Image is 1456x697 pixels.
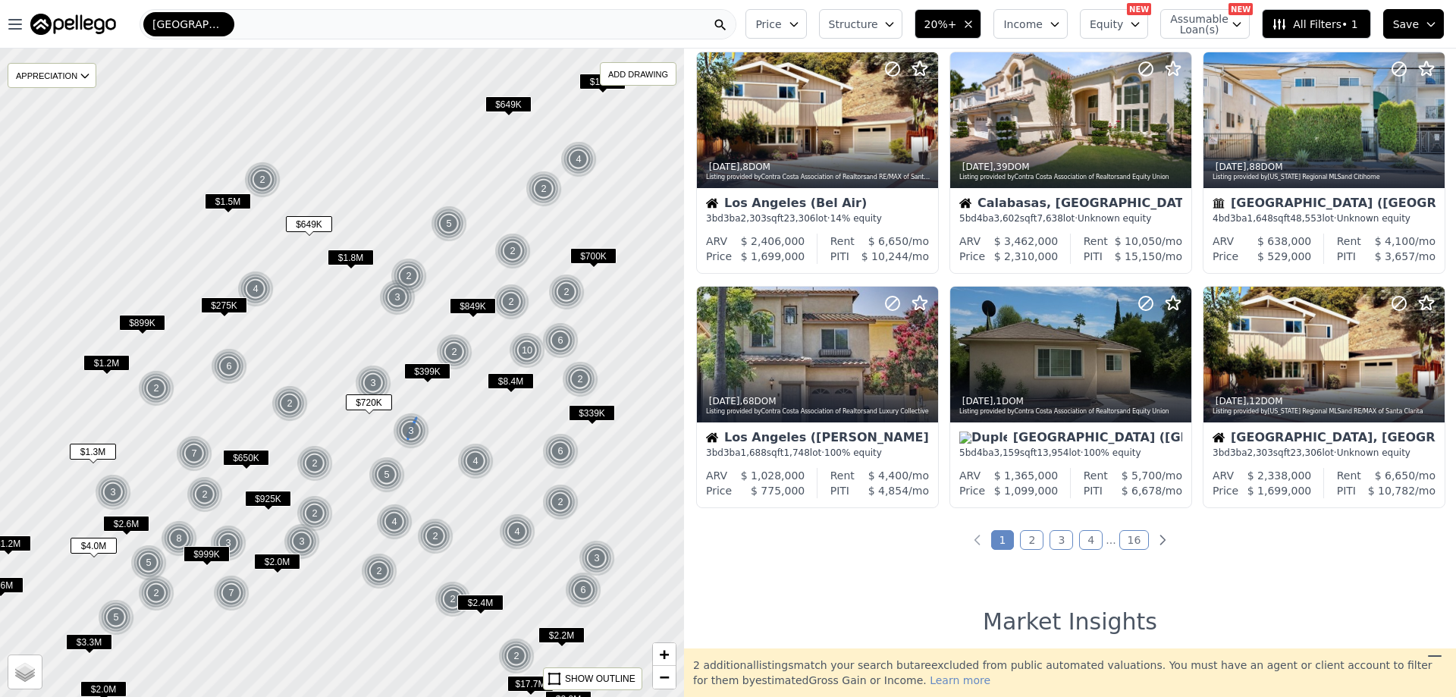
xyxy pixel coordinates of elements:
div: 3 bd 3 ba sqft lot · Unknown equity [1213,447,1436,459]
div: $849K [450,298,496,320]
span: $1.8M [328,250,374,265]
div: 6 [542,433,579,469]
time: 2025-09-24 11:06 [1216,162,1247,172]
a: Page 16 [1119,530,1150,550]
span: $ 3,462,000 [994,235,1059,247]
div: 2 [542,484,579,520]
img: House [706,197,718,209]
span: $ 4,100 [1375,235,1415,247]
img: g1.png [579,540,616,576]
div: Price [1213,483,1238,498]
img: g1.png [499,513,536,550]
span: 23,306 [1290,447,1322,458]
div: 3 [210,525,246,561]
div: 5 [98,599,134,636]
a: Next page [1155,532,1170,548]
span: $2.0M [254,554,300,570]
span: $ 529,000 [1257,250,1311,262]
a: Layers [8,655,42,689]
div: Los Angeles ([PERSON_NAME]) [706,432,929,447]
img: g1.png [355,365,392,401]
div: 5 bd 4 ba sqft lot · Unknown equity [959,212,1182,224]
span: 1,648 [1247,213,1273,224]
div: 2 [526,171,562,207]
div: $4.0M [71,538,117,560]
span: $1.5M [205,193,251,209]
a: [DATE],12DOMListing provided by[US_STATE] Regional MLSand RE/MAX of Santa ClaritaHouse[GEOGRAPHIC... [1203,286,1444,508]
img: g1.png [548,274,585,310]
div: $275K [201,297,247,319]
div: $1.1M [579,74,626,96]
img: g1.png [542,484,579,520]
div: 3 bd 3 ba sqft lot · 100% equity [706,447,929,459]
div: /mo [1356,483,1436,498]
div: , 88 DOM [1213,161,1437,173]
div: $1.3M [70,444,116,466]
button: Save [1383,9,1444,39]
img: g1.png [493,284,530,320]
img: House [1213,432,1225,444]
span: $2.0M [80,681,127,697]
div: Rent [1337,234,1361,249]
div: Rent [830,234,855,249]
span: Equity [1090,17,1123,32]
time: 2025-09-24 15:12 [709,162,740,172]
img: Pellego [30,14,116,35]
img: g1.png [176,435,213,472]
span: $ 15,150 [1115,250,1162,262]
span: $ 775,000 [751,485,805,497]
h1: Market Insights [983,608,1157,636]
img: g1.png [138,575,175,611]
img: g1.png [361,553,398,589]
span: 48,553 [1290,213,1322,224]
div: $8.4M [488,373,534,395]
span: $ 6,650 [868,235,908,247]
div: 2 [138,370,174,407]
span: $1.2M [83,355,130,371]
div: 2 [548,274,585,310]
img: g1.png [237,271,275,307]
img: g1.png [542,322,579,359]
div: , 12 DOM [1213,395,1437,407]
a: Jump forward [1106,534,1116,546]
div: ARV [959,468,981,483]
div: 6 [565,572,601,608]
div: Los Angeles (Bel Air) [706,197,929,212]
div: $720K [346,394,392,416]
div: 4 [376,504,413,540]
span: 2,303 [1247,447,1273,458]
div: 2 [435,581,471,617]
div: 2 [297,445,333,482]
div: 2 [417,518,453,554]
span: 1,748 [783,447,809,458]
div: Listing provided by Contra Costa Association of Realtors and RE/MAX of Santa Clarita [706,173,930,182]
span: $ 3,657 [1375,250,1415,262]
div: NEW [1228,3,1253,15]
img: g1.png [271,385,309,422]
div: NEW [1127,3,1151,15]
img: g1.png [161,520,198,557]
div: [GEOGRAPHIC_DATA] ([GEOGRAPHIC_DATA]) [959,432,1182,447]
div: 4 [237,271,274,307]
a: [DATE],8DOMListing provided byContra Costa Association of Realtorsand RE/MAX of Santa ClaritaHous... [696,52,937,274]
span: Structure [829,17,877,32]
div: Listing provided by Contra Costa Association of Realtors and Equity Union [959,407,1184,416]
div: 5 [130,545,167,581]
div: $899K [119,315,165,337]
span: 2,303 [741,213,767,224]
div: Price [959,483,985,498]
div: Rent [1084,468,1108,483]
div: Price [706,483,732,498]
div: 2 [361,553,397,589]
div: PITI [1337,249,1356,264]
div: 4 [499,513,535,550]
div: 2 [187,476,223,513]
button: 20%+ [915,9,982,39]
span: $925K [245,491,291,507]
div: [GEOGRAPHIC_DATA] ([GEOGRAPHIC_DATA]) [1213,197,1436,212]
div: 3 bd 3 ba sqft lot · 14% equity [706,212,929,224]
span: 1,688 [741,447,767,458]
img: House [706,432,718,444]
div: $650K [223,450,269,472]
time: 2025-09-24 04:21 [1216,396,1247,407]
